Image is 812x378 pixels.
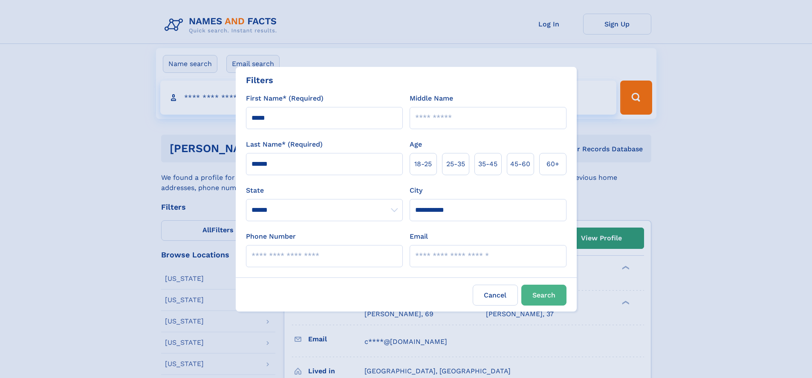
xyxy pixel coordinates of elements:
[246,74,273,87] div: Filters
[410,93,453,104] label: Middle Name
[478,159,497,169] span: 35‑45
[410,185,422,196] label: City
[473,285,518,306] label: Cancel
[246,185,403,196] label: State
[410,231,428,242] label: Email
[521,285,566,306] button: Search
[246,231,296,242] label: Phone Number
[510,159,530,169] span: 45‑60
[246,139,323,150] label: Last Name* (Required)
[546,159,559,169] span: 60+
[414,159,432,169] span: 18‑25
[410,139,422,150] label: Age
[446,159,465,169] span: 25‑35
[246,93,324,104] label: First Name* (Required)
